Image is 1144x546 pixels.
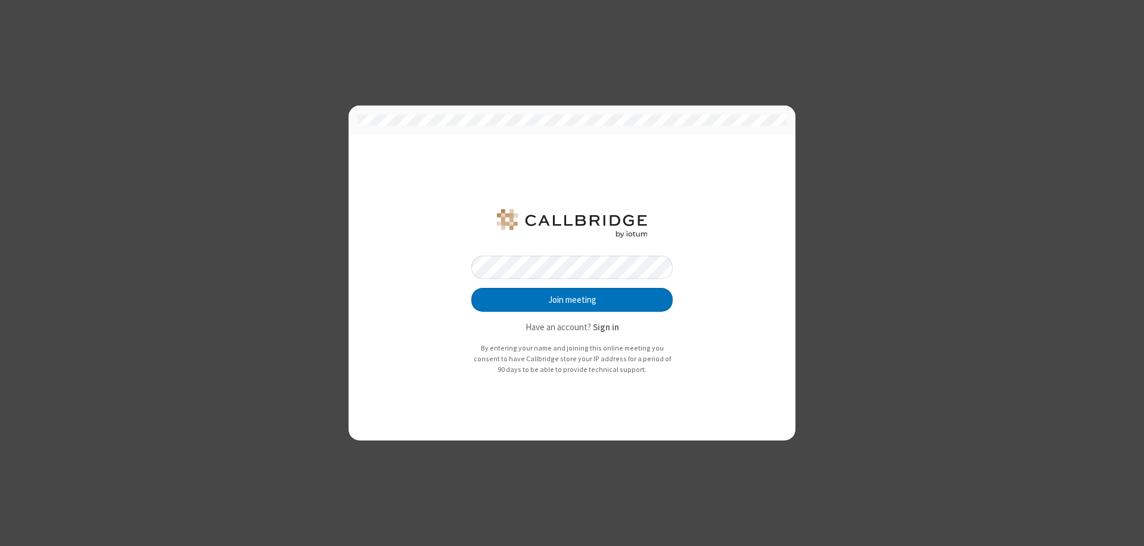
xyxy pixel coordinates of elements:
p: Have an account? [471,321,673,334]
button: Join meeting [471,288,673,312]
p: By entering your name and joining this online meeting you consent to have Callbridge store your I... [471,343,673,374]
button: Sign in [593,321,619,334]
strong: Sign in [593,321,619,333]
img: QA Selenium DO NOT DELETE OR CHANGE [495,209,649,238]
